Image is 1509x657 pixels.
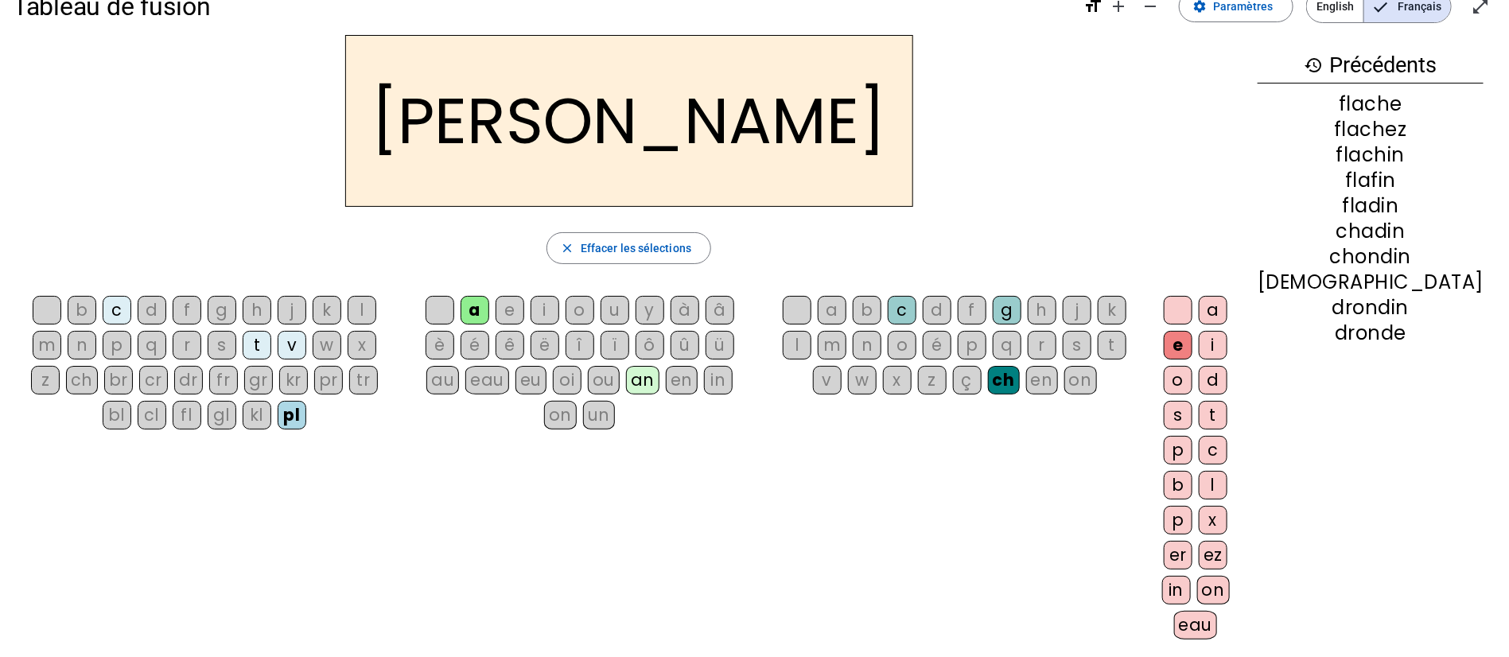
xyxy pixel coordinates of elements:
[1258,196,1484,216] div: fladin
[461,296,489,325] div: a
[1028,296,1056,325] div: h
[243,296,271,325] div: h
[1164,331,1192,360] div: e
[888,296,916,325] div: c
[993,331,1021,360] div: q
[560,241,574,255] mat-icon: close
[531,331,559,360] div: ë
[1026,366,1058,395] div: en
[566,331,594,360] div: î
[173,331,201,360] div: r
[636,331,664,360] div: ô
[278,296,306,325] div: j
[1258,222,1484,241] div: chadin
[1258,95,1484,114] div: flache
[139,366,168,395] div: cr
[813,366,842,395] div: v
[1064,366,1097,395] div: on
[1199,506,1227,535] div: x
[345,35,913,207] h2: [PERSON_NAME]
[544,401,577,430] div: on
[706,296,734,325] div: â
[1197,576,1230,605] div: on
[588,366,620,395] div: ou
[1258,298,1484,317] div: drondin
[583,401,615,430] div: un
[243,401,271,430] div: kl
[1199,436,1227,465] div: c
[461,331,489,360] div: é
[426,331,454,360] div: è
[671,296,699,325] div: à
[1258,324,1484,343] div: dronde
[783,331,811,360] div: l
[496,296,524,325] div: e
[883,366,912,395] div: x
[104,366,133,395] div: br
[1164,366,1192,395] div: o
[1258,146,1484,165] div: flachin
[68,331,96,360] div: n
[244,366,273,395] div: gr
[1063,331,1091,360] div: s
[208,296,236,325] div: g
[103,296,131,325] div: c
[209,366,238,395] div: fr
[581,239,691,258] span: Effacer les sélections
[278,331,306,360] div: v
[138,296,166,325] div: d
[1164,506,1192,535] div: p
[1199,296,1227,325] div: a
[174,366,203,395] div: dr
[426,366,459,395] div: au
[1258,120,1484,139] div: flachez
[1164,541,1192,570] div: er
[818,296,846,325] div: a
[1258,171,1484,190] div: flafin
[1199,331,1227,360] div: i
[553,366,581,395] div: oi
[278,401,306,430] div: pl
[1063,296,1091,325] div: j
[1174,611,1218,640] div: eau
[279,366,308,395] div: kr
[1199,401,1227,430] div: t
[349,366,378,395] div: tr
[465,366,509,395] div: eau
[138,331,166,360] div: q
[888,331,916,360] div: o
[496,331,524,360] div: ê
[1258,48,1484,84] h3: Précédents
[66,366,98,395] div: ch
[1164,436,1192,465] div: p
[1098,296,1126,325] div: k
[1258,247,1484,266] div: chondin
[348,331,376,360] div: x
[103,331,131,360] div: p
[1258,273,1484,292] div: [DEMOGRAPHIC_DATA]
[706,331,734,360] div: ü
[636,296,664,325] div: y
[31,366,60,395] div: z
[103,401,131,430] div: bl
[704,366,733,395] div: in
[923,331,951,360] div: é
[1164,401,1192,430] div: s
[958,331,986,360] div: p
[348,296,376,325] div: l
[138,401,166,430] div: cl
[818,331,846,360] div: m
[515,366,546,395] div: eu
[993,296,1021,325] div: g
[601,296,629,325] div: u
[918,366,947,395] div: z
[988,366,1020,395] div: ch
[313,296,341,325] div: k
[1164,471,1192,500] div: b
[1199,471,1227,500] div: l
[848,366,877,395] div: w
[1098,331,1126,360] div: t
[208,401,236,430] div: gl
[546,232,711,264] button: Effacer les sélections
[923,296,951,325] div: d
